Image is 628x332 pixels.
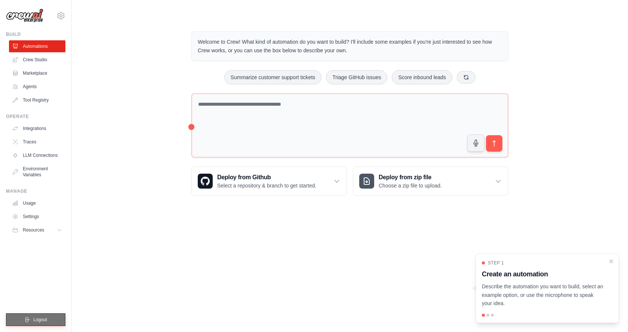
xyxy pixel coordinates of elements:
p: Choose a zip file to upload. [379,182,442,189]
button: Triage GitHub issues [326,70,387,84]
a: Marketplace [9,67,65,79]
a: Integrations [9,122,65,134]
a: Tool Registry [9,94,65,106]
span: Step 1 [488,260,504,266]
p: Select a repository & branch to get started. [217,182,316,189]
div: Widget chat [591,296,628,332]
h3: Deploy from Github [217,173,316,182]
div: Build [6,31,65,37]
button: Logout [6,313,65,326]
p: Describe the automation you want to build, select an example option, or use the microphone to spe... [482,282,604,308]
a: Environment Variables [9,163,65,181]
a: Automations [9,40,65,52]
span: Resources [23,227,44,233]
h3: Create an automation [482,269,604,279]
img: Logo [6,9,43,23]
button: Resources [9,224,65,236]
a: LLM Connections [9,149,65,161]
button: Close walkthrough [608,258,614,264]
a: Agents [9,81,65,93]
a: Usage [9,197,65,209]
div: Manage [6,188,65,194]
button: Score inbound leads [392,70,452,84]
a: Settings [9,211,65,223]
iframe: Chat Widget [591,296,628,332]
p: Welcome to Crew! What kind of automation do you want to build? I'll include some examples if you'... [198,38,502,55]
button: Summarize customer support tickets [224,70,321,84]
a: Crew Studio [9,54,65,66]
h3: Deploy from zip file [379,173,442,182]
div: Operate [6,114,65,120]
span: Logout [33,317,47,323]
a: Traces [9,136,65,148]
